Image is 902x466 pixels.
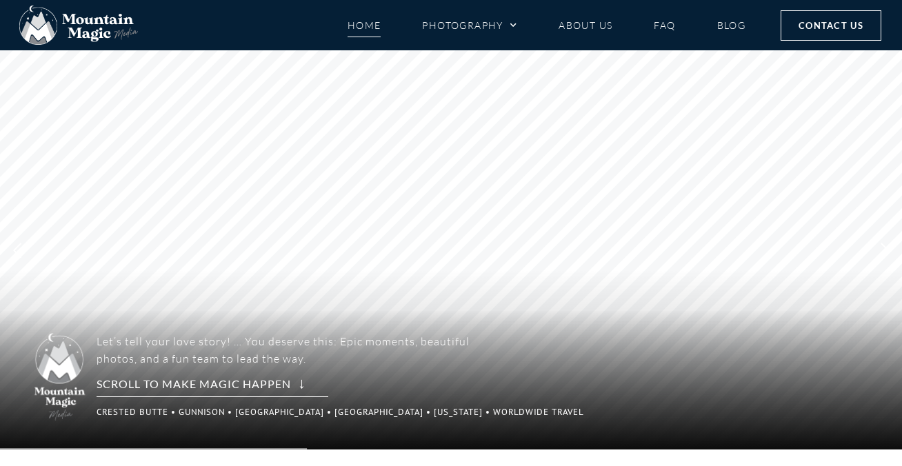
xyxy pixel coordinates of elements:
img: Mountain Magic Media photography logo Crested Butte Photographer [31,331,89,423]
nav: Menu [348,13,746,37]
img: Mountain Magic Media photography logo Crested Butte Photographer [19,6,138,45]
p: Let’s tell your love story! … You deserve this: Epic moments, beautiful photos, and a fun team to... [97,333,470,367]
a: Blog [717,13,746,37]
rs-layer: Scroll to make magic happen [97,375,328,397]
a: About Us [559,13,612,37]
span: ↓ [298,372,305,390]
span: Contact Us [799,18,863,33]
a: Home [348,13,381,37]
p: Crested Butte • Gunnison • [GEOGRAPHIC_DATA] • [GEOGRAPHIC_DATA] • [US_STATE] • Worldwide Travel [97,403,481,421]
a: Photography [422,13,517,37]
a: FAQ [654,13,675,37]
a: Contact Us [781,10,881,41]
